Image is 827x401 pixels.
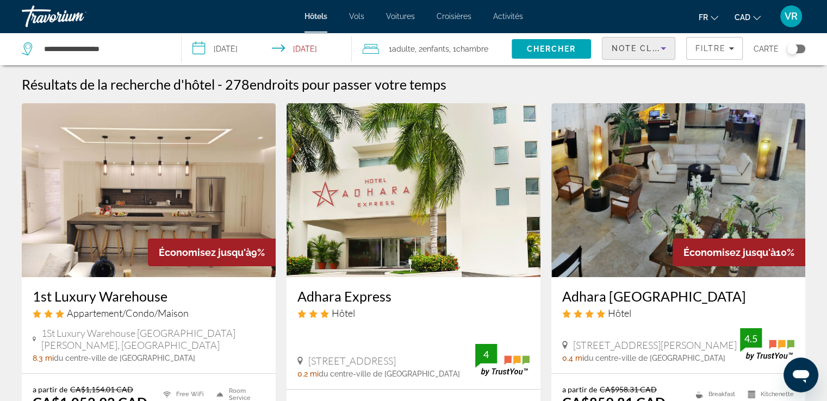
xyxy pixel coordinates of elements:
[308,355,396,367] span: [STREET_ADDRESS]
[389,41,415,57] span: 1
[735,13,750,22] span: CAD
[349,12,364,21] a: Vols
[449,41,488,57] span: , 1
[392,45,415,53] span: Adulte
[475,344,530,376] img: TrustYou guest rating badge
[33,354,54,362] span: 8.3 mi
[562,307,794,319] div: 4 star Hotel
[352,33,512,65] button: Travelers: 1 adult, 2 children
[584,354,725,362] span: du centre-ville de [GEOGRAPHIC_DATA]
[22,76,215,92] h1: Résultats de la recherche d'hôtel
[437,12,471,21] a: Croisières
[386,12,415,21] a: Voitures
[527,45,576,53] span: Chercher
[611,42,666,55] mat-select: Sort by
[182,33,352,65] button: Select check in and out date
[297,288,530,304] a: Adhara Express
[41,327,265,351] span: 1St Luxury Warehouse [GEOGRAPHIC_DATA][PERSON_NAME], [GEOGRAPHIC_DATA]
[415,41,449,57] span: , 2
[54,354,195,362] span: du centre-ville de [GEOGRAPHIC_DATA]
[683,247,776,258] span: Économisez jusqu'à
[695,44,726,53] span: Filtre
[159,247,251,258] span: Économisez jusqu'à
[33,385,67,394] span: a partir de
[779,44,805,54] button: Toggle map
[287,103,540,277] img: Adhara Express
[699,9,718,25] button: Change language
[217,76,222,92] span: -
[422,45,449,53] span: Enfants
[22,2,130,30] a: Travorium
[33,307,265,319] div: 3 star Apartment
[493,12,523,21] a: Activités
[686,37,743,60] button: Filters
[562,354,584,362] span: 0.4 mi
[754,41,779,57] span: Carte
[304,12,327,21] a: Hôtels
[699,13,708,22] span: fr
[43,41,165,57] input: Search hotel destination
[785,11,798,22] span: VR
[225,76,446,92] h2: 278
[512,39,592,59] button: Search
[673,239,805,266] div: 10%
[740,328,794,360] img: TrustYou guest rating badge
[250,76,446,92] span: endroits pour passer votre temps
[600,385,657,394] del: CA$958.31 CAD
[735,9,761,25] button: Change currency
[611,44,754,53] span: Note client la plus élevée
[67,307,189,319] span: Appartement/Condo/Maison
[33,288,265,304] a: 1st Luxury Warehouse
[551,103,805,277] img: Adhara Hacienda Cancun
[562,288,794,304] a: Adhara [GEOGRAPHIC_DATA]
[332,307,355,319] span: Hôtel
[148,239,276,266] div: 9%
[777,5,805,28] button: User Menu
[608,307,631,319] span: Hôtel
[784,358,818,392] iframe: Bouton de lancement de la fenêtre de messagerie
[297,307,530,319] div: 3 star Hotel
[475,348,497,361] div: 4
[297,369,319,378] span: 0.2 mi
[22,103,276,277] img: 1st Luxury Warehouse
[740,332,762,345] div: 4.5
[456,45,488,53] span: Chambre
[70,385,133,394] del: CA$1,154.01 CAD
[562,385,597,394] span: a partir de
[319,369,460,378] span: du centre-ville de [GEOGRAPHIC_DATA]
[573,339,737,351] span: [STREET_ADDRESS][PERSON_NAME]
